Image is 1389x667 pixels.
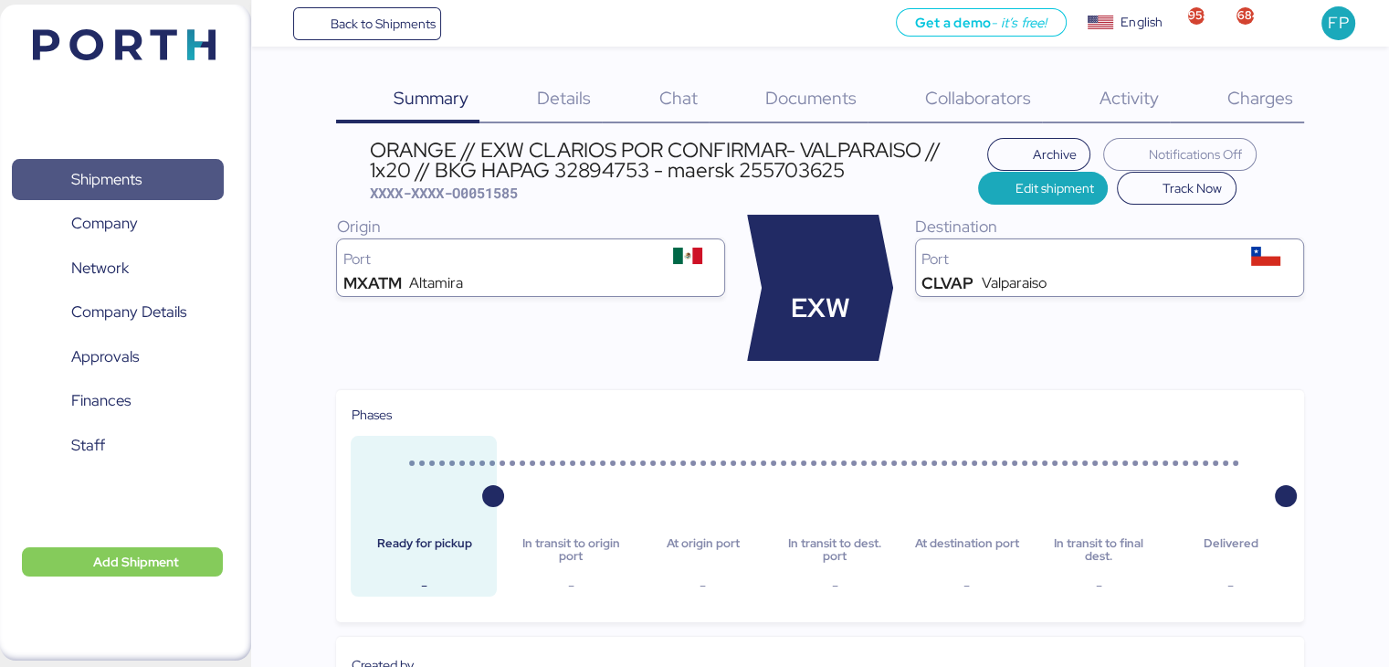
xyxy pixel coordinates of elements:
[71,344,139,370] span: Approvals
[1100,86,1159,110] span: Activity
[336,215,725,238] div: Origin
[776,537,893,564] div: In transit to dest. port
[1103,138,1257,171] button: Notifications Off
[987,138,1091,171] button: Archive
[1163,177,1222,199] span: Track Now
[1015,177,1093,199] span: Edit shipment
[370,184,518,202] span: XXXX-XXXX-O0051585
[293,7,442,40] a: Back to Shipments
[925,86,1031,110] span: Collaborators
[71,387,131,414] span: Finances
[644,537,761,564] div: At origin port
[12,203,224,245] a: Company
[512,537,629,564] div: In transit to origin port
[1040,537,1157,564] div: In transit to final dest.
[776,575,893,597] div: -
[765,86,857,110] span: Documents
[71,166,142,193] span: Shipments
[658,86,697,110] span: Chat
[1117,172,1236,205] button: Track Now
[537,86,591,110] span: Details
[365,537,482,564] div: Ready for pickup
[22,547,223,577] button: Add Shipment
[342,276,401,291] div: MXATM
[1040,575,1157,597] div: -
[409,276,463,291] div: Altamira
[921,276,973,291] div: CLVAP
[330,13,435,35] span: Back to Shipments
[791,289,850,328] span: EXW
[12,248,224,290] a: Network
[1173,575,1289,597] div: -
[394,86,468,110] span: Summary
[909,537,1026,564] div: At destination port
[93,551,179,573] span: Add Shipment
[512,575,629,597] div: -
[1173,537,1289,564] div: Delivered
[71,255,129,281] span: Network
[370,140,978,181] div: ORANGE // EXW CLARIOS POR CONFIRMAR- VALPARAISO // 1x20 // BKG HAPAG 32894753 - maersk 255703625
[12,380,224,422] a: Finances
[262,8,293,39] button: Menu
[12,336,224,378] a: Approvals
[982,276,1047,291] div: Valparaiso
[909,575,1026,597] div: -
[921,252,1235,267] div: Port
[1149,143,1242,165] span: Notifications Off
[71,210,138,237] span: Company
[351,405,1289,425] div: Phases
[12,291,224,333] a: Company Details
[342,252,656,267] div: Port
[12,159,224,201] a: Shipments
[12,425,224,467] a: Staff
[1032,143,1076,165] span: Archive
[71,432,105,459] span: Staff
[915,215,1304,238] div: Destination
[365,575,482,597] div: -
[644,575,761,597] div: -
[1328,11,1348,35] span: FP
[1121,13,1163,32] div: English
[71,299,186,325] span: Company Details
[1226,86,1292,110] span: Charges
[978,172,1109,205] button: Edit shipment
